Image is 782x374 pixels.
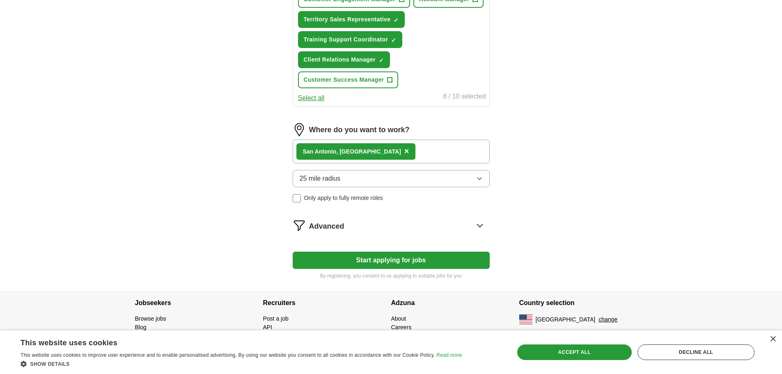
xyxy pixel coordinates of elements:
[436,352,462,358] a: Read more, opens a new window
[21,335,441,348] div: This website uses cookies
[21,352,435,358] span: This website uses cookies to improve user experience and to enable personalised advertising. By u...
[135,324,147,330] a: Blog
[404,145,409,158] button: ×
[770,336,776,342] div: Close
[638,344,754,360] div: Decline all
[298,71,399,88] button: Customer Success Manager
[391,37,396,44] span: ✓
[293,219,306,232] img: filter
[298,31,403,48] button: Training Support Coordinator✓
[135,315,166,322] a: Browse jobs
[379,57,384,64] span: ✓
[443,92,486,103] div: 6 / 10 selected
[293,170,490,187] button: 25 mile radius
[304,15,391,24] span: Territory Sales Representative
[303,148,323,155] strong: San An
[304,55,376,64] span: Client Relations Manager
[293,194,301,202] input: Only apply to fully remote roles
[303,147,401,156] div: tonio, [GEOGRAPHIC_DATA]
[304,194,383,202] span: Only apply to fully remote roles
[263,324,273,330] a: API
[519,314,532,324] img: US flag
[293,252,490,269] button: Start applying for jobs
[304,76,384,84] span: Customer Success Manager
[298,93,325,103] button: Select all
[309,124,410,135] label: Where do you want to work?
[300,174,341,184] span: 25 mile radius
[263,315,289,322] a: Post a job
[309,221,344,232] span: Advanced
[298,11,405,28] button: Territory Sales Representative✓
[394,17,399,23] span: ✓
[536,315,596,324] span: [GEOGRAPHIC_DATA]
[293,272,490,280] p: By registering, you consent to us applying to suitable jobs for you
[517,344,632,360] div: Accept all
[599,315,617,324] button: change
[293,123,306,136] img: location.png
[391,315,406,322] a: About
[30,361,70,367] span: Show details
[21,360,462,368] div: Show details
[404,147,409,156] span: ×
[304,35,388,44] span: Training Support Coordinator
[519,291,647,314] h4: Country selection
[391,324,412,330] a: Careers
[298,51,390,68] button: Client Relations Manager✓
